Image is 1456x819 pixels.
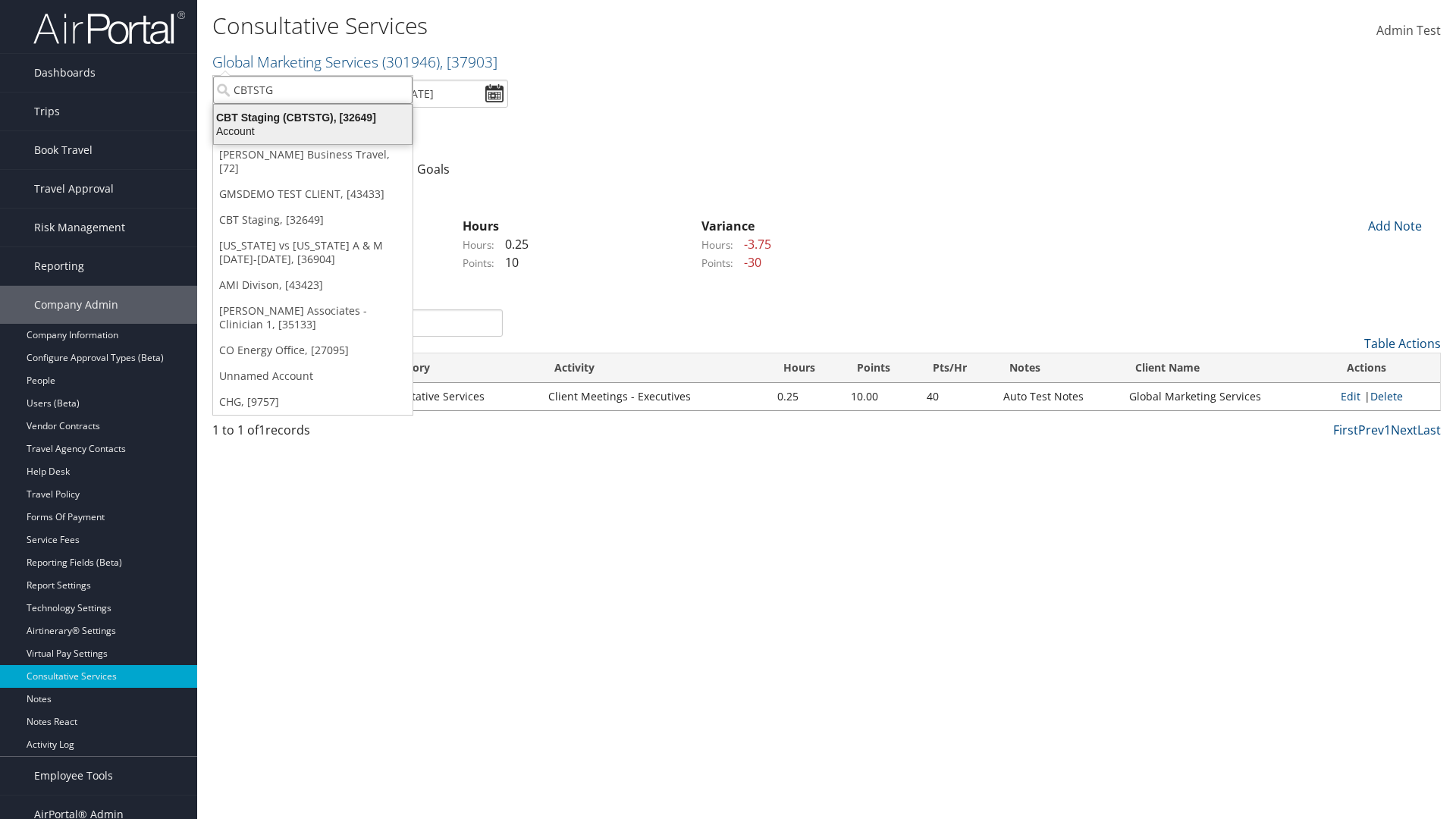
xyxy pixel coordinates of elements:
a: [PERSON_NAME] Associates - Clinician 1, [35133] [213,298,413,337]
span: Reporting [34,247,84,285]
a: Unnamed Account [213,363,413,389]
div: 1 to 1 of records [212,421,503,447]
input: [DATE] - [DATE] [349,80,508,108]
a: Prev [1358,422,1384,438]
a: Next [1391,422,1417,438]
a: 1 [1384,422,1391,438]
td: 0.25 [770,383,843,410]
td: 40 [919,383,996,410]
td: Consultative Services [369,383,541,410]
th: Activity: activate to sort column ascending [541,353,770,383]
td: Global Marketing Services [1122,383,1332,410]
span: Dashboards [34,54,96,92]
a: Goals [417,161,450,177]
th: Notes [996,353,1122,383]
div: Add Note [1357,217,1429,235]
label: Points: [701,256,733,271]
span: 0.25 [497,236,529,253]
a: Table Actions [1364,335,1441,352]
a: CHG, [9757] [213,389,413,415]
h1: Consultative Services [212,10,1031,42]
div: Account [205,124,421,138]
th: Client Name [1122,353,1332,383]
th: Category: activate to sort column ascending [369,353,541,383]
span: 1 [259,422,265,438]
strong: Variance [701,218,755,234]
span: Admin Test [1376,22,1441,39]
a: AMI Divison, [43423] [213,272,413,298]
img: airportal-logo.png [33,10,185,45]
th: Points [843,353,919,383]
a: Last [1417,422,1441,438]
span: ( 301946 ) [382,52,440,72]
label: Points: [463,256,494,271]
a: Global Marketing Services [212,52,497,72]
a: Delete [1370,389,1403,403]
span: -3.75 [736,236,771,253]
span: , [ 37903 ] [440,52,497,72]
span: 10 [497,254,519,271]
td: 10.00 [843,383,919,410]
span: Trips [34,93,60,130]
span: Employee Tools [34,757,113,795]
div: CBT Staging (CBTSTG), [32649] [205,111,421,124]
td: | [1333,383,1440,410]
input: Search Accounts [213,76,413,104]
a: Admin Test [1376,8,1441,55]
span: -30 [736,254,761,271]
th: Hours [770,353,843,383]
a: CBT Staging, [32649] [213,207,413,233]
th: Pts/Hr [919,353,996,383]
a: [PERSON_NAME] Business Travel, [72] [213,142,413,181]
span: Company Admin [34,286,118,324]
span: Risk Management [34,209,125,246]
a: First [1333,422,1358,438]
a: Edit [1341,389,1360,403]
span: Travel Approval [34,170,114,208]
td: Auto Test Notes [996,383,1122,410]
a: GMSDEMO TEST CLIENT, [43433] [213,181,413,207]
a: [US_STATE] vs [US_STATE] A & M [DATE]-[DATE], [36904] [213,233,413,272]
a: CO Energy Office, [27095] [213,337,413,363]
strong: Hours [463,218,499,234]
label: Hours: [701,237,733,253]
td: Client Meetings - Executives [541,383,770,410]
label: Hours: [463,237,494,253]
span: Book Travel [34,131,93,169]
th: Actions [1333,353,1440,383]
